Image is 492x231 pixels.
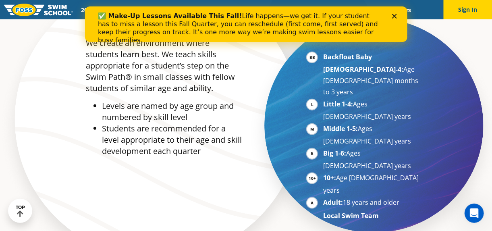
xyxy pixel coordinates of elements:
[86,37,242,94] p: We create an environment where students learn best. We teach skills appropriate for a student’s s...
[229,6,274,14] a: About FOSS
[102,123,242,157] li: Students are recommended for a level appropriate to their age and skill development each quarter
[323,98,422,122] li: Ages [DEMOGRAPHIC_DATA] years
[323,124,358,133] strong: Middle 1-5:
[384,6,418,14] a: Careers
[125,6,158,14] a: Schools
[465,204,484,223] iframe: Intercom live chat
[323,100,353,108] strong: Little 1-4:
[74,6,125,14] a: 2025 Calendar
[307,7,315,12] div: Close
[85,6,407,42] iframe: Intercom live chat banner
[102,100,242,123] li: Levels are named by age group and numbered by skill level
[274,6,359,14] a: Swim Like [PERSON_NAME]
[359,6,384,14] a: Blog
[323,52,403,74] strong: Backfloat Baby [DEMOGRAPHIC_DATA]-4:
[13,6,297,38] div: Life happens—we get it. If your student has to miss a lesson this Fall Quarter, you can reschedul...
[323,148,422,171] li: Ages [DEMOGRAPHIC_DATA] years
[4,4,73,16] img: FOSS Swim School Logo
[323,51,422,98] li: Age [DEMOGRAPHIC_DATA] months to 3 years
[323,149,346,158] strong: Big 1-6:
[323,197,422,209] li: 18 years and older
[13,6,157,13] b: ✅ Make-Up Lessons Available This Fall!
[323,211,379,220] strong: Local Swim Team
[323,172,422,196] li: Age [DEMOGRAPHIC_DATA] years
[323,198,343,207] strong: Adult:
[158,6,229,14] a: Swim Path® Program
[16,205,25,217] div: TOP
[323,123,422,147] li: Ages [DEMOGRAPHIC_DATA] years
[323,173,336,182] strong: 10+:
